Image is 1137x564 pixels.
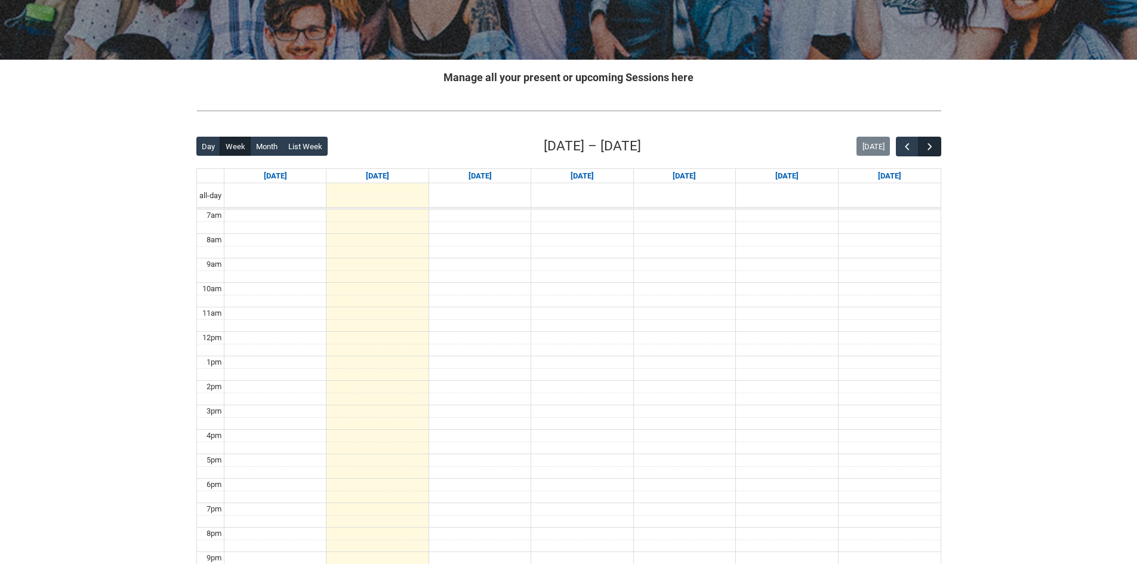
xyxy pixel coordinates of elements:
[204,405,224,417] div: 3pm
[200,332,224,344] div: 12pm
[204,258,224,270] div: 9am
[568,169,596,183] a: Go to September 10, 2025
[466,169,494,183] a: Go to September 9, 2025
[670,169,698,183] a: Go to September 11, 2025
[876,169,904,183] a: Go to September 13, 2025
[197,190,224,202] span: all-day
[196,137,221,156] button: Day
[200,307,224,319] div: 11am
[250,137,283,156] button: Month
[204,528,224,540] div: 8pm
[204,503,224,515] div: 7pm
[261,169,289,183] a: Go to September 7, 2025
[200,283,224,295] div: 10am
[282,137,328,156] button: List Week
[544,136,641,156] h2: [DATE] – [DATE]
[196,69,941,85] h2: Manage all your present or upcoming Sessions here
[204,430,224,442] div: 4pm
[856,137,890,156] button: [DATE]
[204,479,224,491] div: 6pm
[204,552,224,564] div: 9pm
[204,381,224,393] div: 2pm
[896,137,919,156] button: Previous Week
[363,169,392,183] a: Go to September 8, 2025
[204,234,224,246] div: 8am
[204,454,224,466] div: 5pm
[204,209,224,221] div: 7am
[918,137,941,156] button: Next Week
[204,356,224,368] div: 1pm
[773,169,801,183] a: Go to September 12, 2025
[220,137,251,156] button: Week
[196,104,941,117] img: REDU_GREY_LINE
